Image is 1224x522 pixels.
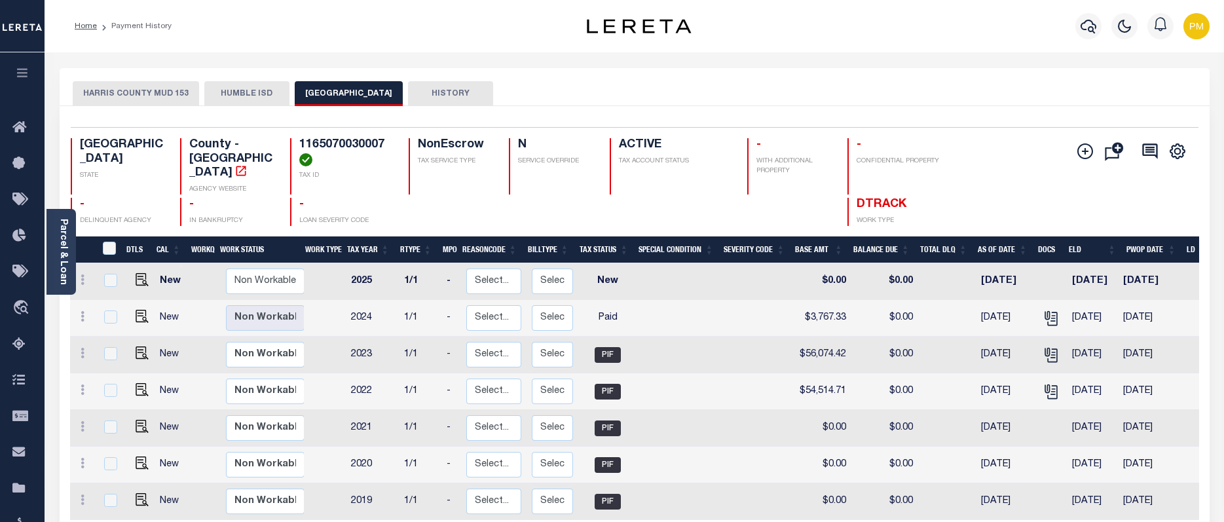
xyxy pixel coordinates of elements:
p: TAX SERVICE TYPE [418,157,493,166]
td: [DATE] [976,373,1035,410]
td: [DATE] [1118,483,1178,520]
td: $0.00 [851,300,918,337]
td: - [441,337,461,373]
p: LOAN SEVERITY CODE [299,216,394,226]
th: As of Date: activate to sort column ascending [973,236,1033,263]
p: TAX ID [299,171,394,181]
button: HUMBLE ISD [204,81,289,106]
th: Work Status [215,236,303,263]
button: HISTORY [408,81,493,106]
td: [DATE] [976,300,1035,337]
td: $0.00 [851,483,918,520]
td: - [441,447,461,483]
p: TAX ACCOUNT STATUS [619,157,732,166]
td: [DATE] [976,410,1035,447]
th: Balance Due: activate to sort column ascending [848,236,915,263]
span: PIF [595,420,621,436]
td: $56,074.42 [794,337,852,373]
td: 2022 [346,373,399,410]
td: 1/1 [399,447,441,483]
td: [DATE] [1067,300,1117,337]
td: 2024 [346,300,399,337]
td: [DATE] [1118,373,1178,410]
th: LD: activate to sort column ascending [1181,236,1212,263]
td: $54,514.71 [794,373,852,410]
td: [DATE] [1118,337,1178,373]
th: WorkQ [186,236,215,263]
th: PWOP Date: activate to sort column ascending [1121,236,1181,263]
p: IN BANKRUPTCY [189,216,274,226]
td: Paid [578,300,637,337]
th: Docs [1033,236,1064,263]
th: MPO [437,236,457,263]
td: $0.00 [851,263,918,300]
td: $0.00 [851,373,918,410]
h4: N [518,138,593,153]
td: 2021 [346,410,399,447]
td: [DATE] [1118,410,1178,447]
h4: County - [GEOGRAPHIC_DATA] [189,138,274,181]
td: 1/1 [399,483,441,520]
span: - [756,139,761,151]
th: Base Amt: activate to sort column ascending [790,236,848,263]
p: WORK TYPE [857,216,942,226]
td: $0.00 [851,410,918,447]
span: PIF [595,457,621,473]
span: PIF [595,347,621,363]
td: 2023 [346,337,399,373]
td: New [155,337,191,373]
td: 1/1 [399,410,441,447]
th: BillType: activate to sort column ascending [523,236,574,263]
td: [DATE] [1118,447,1178,483]
td: [DATE] [976,337,1035,373]
td: - [441,263,461,300]
td: $0.00 [794,410,852,447]
th: Tax Year: activate to sort column ascending [342,236,395,263]
h4: [GEOGRAPHIC_DATA] [80,138,165,166]
td: - [441,410,461,447]
td: [DATE] [1067,373,1117,410]
td: 1/1 [399,373,441,410]
td: New [155,373,191,410]
td: $0.00 [794,483,852,520]
span: - [299,198,304,210]
p: STATE [80,171,165,181]
td: 2020 [346,447,399,483]
td: New [155,447,191,483]
td: New [155,410,191,447]
span: - [189,198,194,210]
td: 1/1 [399,300,441,337]
td: 1/1 [399,337,441,373]
th: ReasonCode: activate to sort column ascending [457,236,523,263]
td: [DATE] [976,483,1035,520]
h4: NonEscrow [418,138,493,153]
td: [DATE] [976,447,1035,483]
span: - [857,139,861,151]
td: New [578,263,637,300]
th: Total DLQ: activate to sort column ascending [915,236,973,263]
th: DTLS [121,236,151,263]
td: New [155,263,191,300]
p: CONFIDENTIAL PROPERTY [857,157,942,166]
i: travel_explore [12,300,33,317]
td: New [155,300,191,337]
th: Severity Code: activate to sort column ascending [718,236,790,263]
p: SERVICE OVERRIDE [518,157,593,166]
td: $0.00 [794,263,852,300]
td: [DATE] [1067,337,1117,373]
td: [DATE] [1067,483,1117,520]
p: DELINQUENT AGENCY [80,216,165,226]
th: RType: activate to sort column ascending [395,236,437,263]
img: logo-dark.svg [587,19,692,33]
td: [DATE] [1118,263,1178,300]
button: [GEOGRAPHIC_DATA] [295,81,403,106]
td: 2019 [346,483,399,520]
h4: 1165070030007 [299,138,394,166]
td: [DATE] [1118,300,1178,337]
td: - [441,483,461,520]
td: $3,767.33 [794,300,852,337]
th: Tax Status: activate to sort column ascending [574,236,634,263]
td: 2025 [346,263,399,300]
button: HARRIS COUNTY MUD 153 [73,81,199,106]
th: ELD: activate to sort column ascending [1064,236,1122,263]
